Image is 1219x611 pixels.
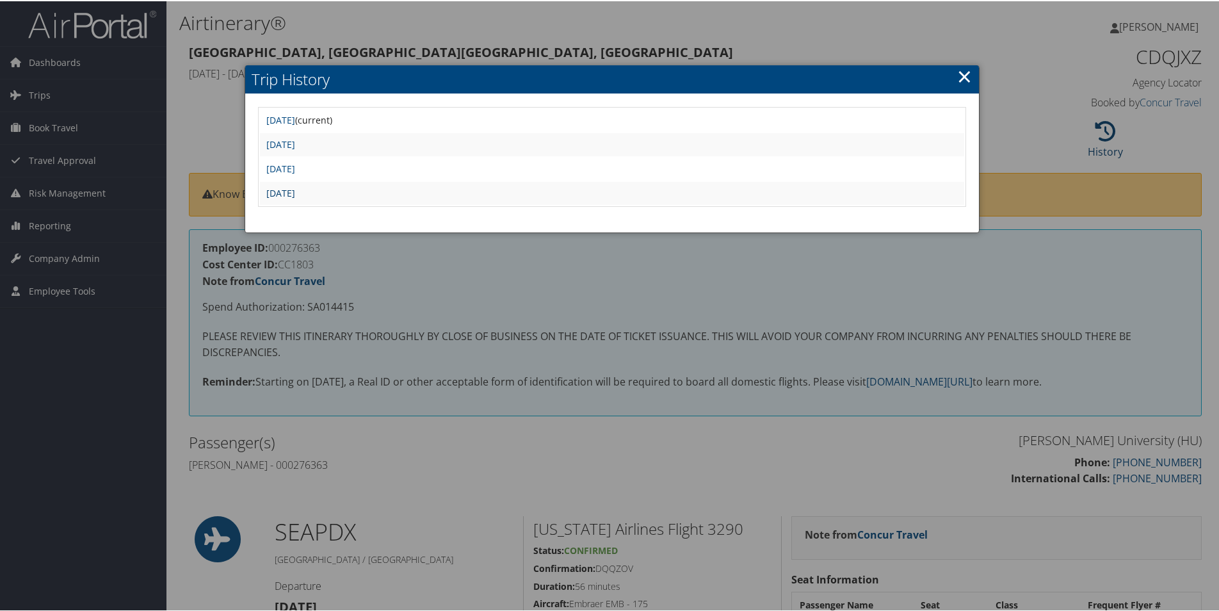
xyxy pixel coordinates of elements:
td: (current) [260,108,964,131]
h2: Trip History [245,64,978,92]
a: [DATE] [266,161,295,174]
a: × [957,62,972,88]
a: [DATE] [266,137,295,149]
a: [DATE] [266,186,295,198]
a: [DATE] [266,113,295,125]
